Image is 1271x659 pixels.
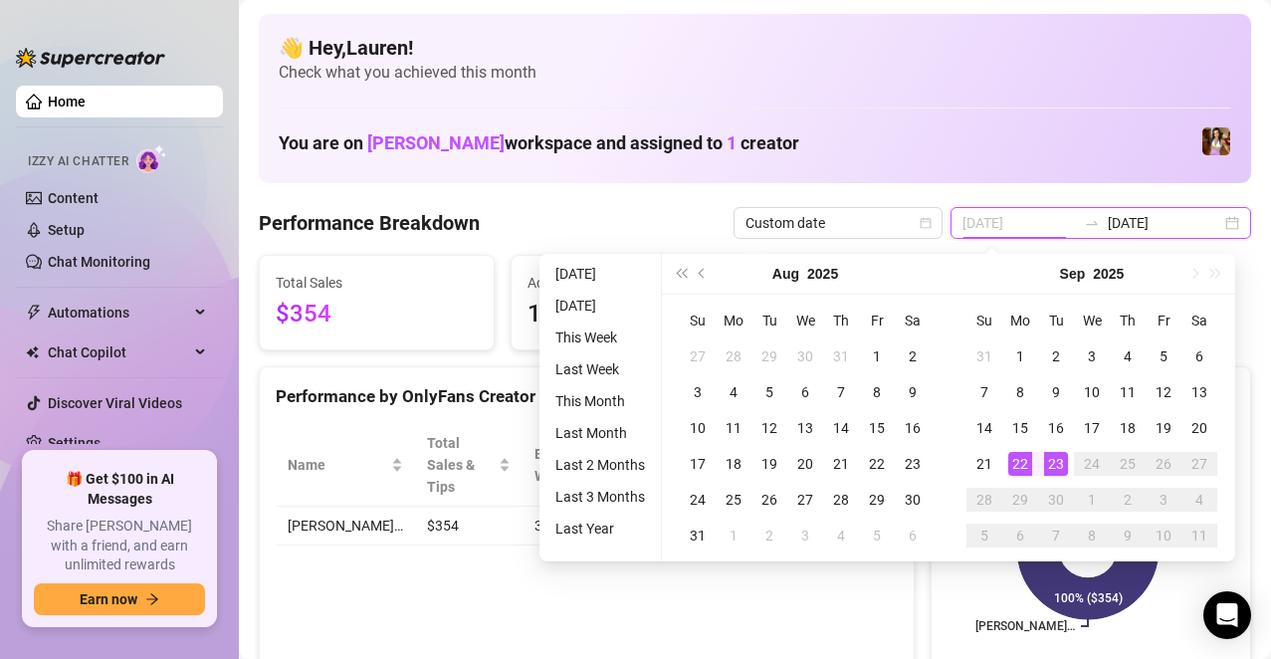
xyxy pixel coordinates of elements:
[751,482,787,518] td: 2025-08-26
[751,338,787,374] td: 2025-07-29
[901,452,925,476] div: 23
[859,410,895,446] td: 2025-08-15
[972,344,996,368] div: 31
[793,344,817,368] div: 30
[1080,524,1104,548] div: 8
[80,591,137,607] span: Earn now
[751,374,787,410] td: 2025-08-05
[136,144,167,173] img: AI Chatter
[1038,410,1074,446] td: 2025-09-16
[279,132,799,154] h1: You are on workspace and assigned to creator
[16,48,165,68] img: logo-BBDzfeDw.svg
[859,338,895,374] td: 2025-08-01
[901,416,925,440] div: 16
[1002,518,1038,553] td: 2025-10-06
[48,336,189,368] span: Chat Copilot
[259,209,480,237] h4: Performance Breakdown
[1152,380,1175,404] div: 12
[823,518,859,553] td: 2025-09-04
[1084,215,1100,231] span: to
[901,344,925,368] div: 2
[966,518,1002,553] td: 2025-10-05
[745,208,931,238] span: Custom date
[722,452,745,476] div: 18
[1181,374,1217,410] td: 2025-09-13
[279,34,1231,62] h4: 👋 Hey, Lauren !
[1038,482,1074,518] td: 2025-09-30
[1181,482,1217,518] td: 2025-10-04
[901,524,925,548] div: 6
[793,380,817,404] div: 6
[415,507,523,546] td: $354
[895,518,931,553] td: 2025-09-06
[859,303,895,338] th: Fr
[972,524,996,548] div: 5
[279,62,1231,84] span: Check what you achieved this month
[1187,380,1211,404] div: 13
[895,410,931,446] td: 2025-08-16
[793,524,817,548] div: 3
[1074,482,1110,518] td: 2025-10-01
[528,296,730,333] span: 109
[1080,452,1104,476] div: 24
[686,488,710,512] div: 24
[1116,452,1140,476] div: 25
[1074,410,1110,446] td: 2025-09-17
[1110,338,1146,374] td: 2025-09-04
[34,470,205,509] span: 🎁 Get $100 in AI Messages
[722,524,745,548] div: 1
[1116,524,1140,548] div: 9
[829,416,853,440] div: 14
[1008,488,1032,512] div: 29
[1038,518,1074,553] td: 2025-10-07
[966,482,1002,518] td: 2025-09-28
[1038,338,1074,374] td: 2025-09-02
[1074,518,1110,553] td: 2025-10-08
[1002,446,1038,482] td: 2025-09-22
[1044,344,1068,368] div: 2
[823,482,859,518] td: 2025-08-28
[1110,303,1146,338] th: Th
[865,524,889,548] div: 5
[686,416,710,440] div: 10
[972,380,996,404] div: 7
[547,517,653,541] li: Last Year
[1187,416,1211,440] div: 20
[793,416,817,440] div: 13
[1187,524,1211,548] div: 11
[1116,344,1140,368] div: 4
[757,380,781,404] div: 5
[829,488,853,512] div: 28
[823,410,859,446] td: 2025-08-14
[1084,215,1100,231] span: swap-right
[751,410,787,446] td: 2025-08-12
[1152,488,1175,512] div: 3
[865,452,889,476] div: 22
[1110,482,1146,518] td: 2025-10-02
[716,482,751,518] td: 2025-08-25
[1002,410,1038,446] td: 2025-09-15
[1074,338,1110,374] td: 2025-09-03
[427,432,495,498] span: Total Sales & Tips
[1002,338,1038,374] td: 2025-09-01
[686,524,710,548] div: 31
[716,374,751,410] td: 2025-08-04
[1181,303,1217,338] th: Sa
[1044,380,1068,404] div: 9
[1008,524,1032,548] div: 6
[686,380,710,404] div: 3
[823,303,859,338] th: Th
[528,272,730,294] span: Active Chats
[966,303,1002,338] th: Su
[1181,410,1217,446] td: 2025-09-20
[962,212,1076,234] input: Start date
[1146,374,1181,410] td: 2025-09-12
[757,488,781,512] div: 26
[48,94,86,110] a: Home
[48,190,99,206] a: Content
[1110,410,1146,446] td: 2025-09-18
[772,254,799,294] button: Choose a month
[901,380,925,404] div: 9
[1116,416,1140,440] div: 18
[787,446,823,482] td: 2025-08-20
